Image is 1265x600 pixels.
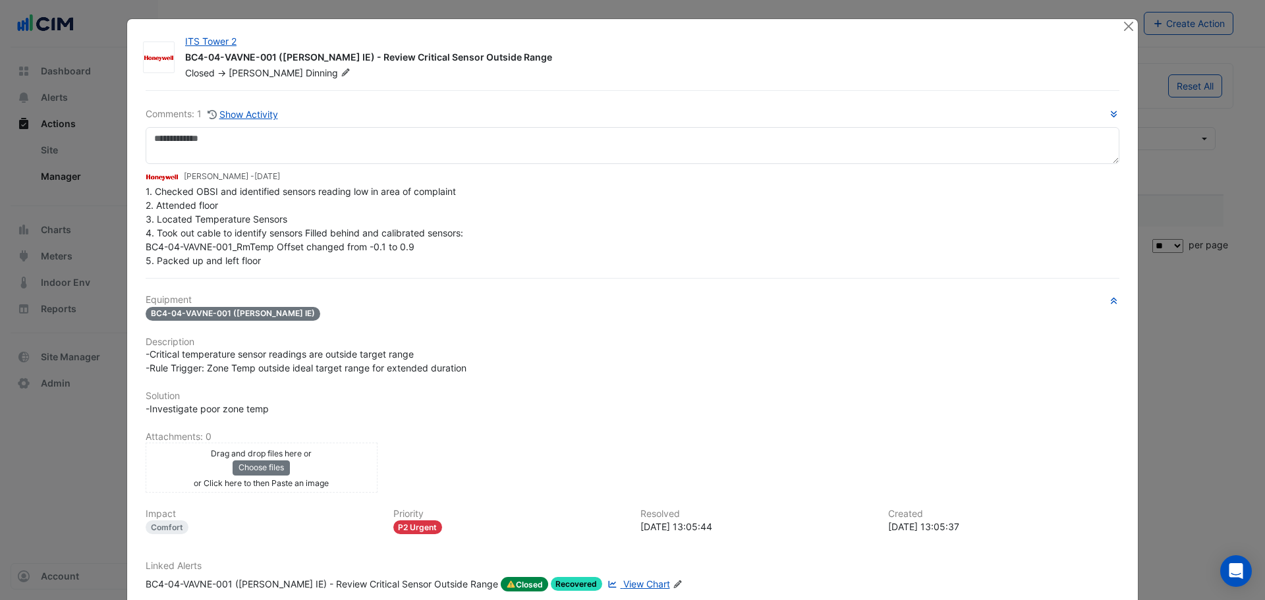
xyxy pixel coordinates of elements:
[194,478,329,488] small: or Click here to then Paste an image
[146,520,188,534] div: Comfort
[623,578,670,589] span: View Chart
[146,403,269,414] span: -Investigate poor zone temp
[393,520,443,534] div: P2 Urgent
[146,170,179,184] img: Honeywell
[211,449,312,458] small: Drag and drop files here or
[605,577,669,591] a: View Chart
[146,337,1119,348] h6: Description
[184,171,280,182] small: [PERSON_NAME] -
[888,520,1120,533] div: [DATE] 13:05:37
[146,560,1119,572] h6: Linked Alerts
[185,36,237,47] a: ITS Tower 2
[393,508,625,520] h6: Priority
[146,294,1119,306] h6: Equipment
[640,508,872,520] h6: Resolved
[185,67,215,78] span: Closed
[306,67,353,80] span: Dinning
[207,107,279,122] button: Show Activity
[501,577,548,591] span: Closed
[146,391,1119,402] h6: Solution
[229,67,303,78] span: [PERSON_NAME]
[233,460,290,475] button: Choose files
[146,577,498,591] div: BC4-04-VAVNE-001 ([PERSON_NAME] IE) - Review Critical Sensor Outside Range
[144,51,174,65] img: Honeywell
[888,508,1120,520] h6: Created
[254,171,280,181] span: 2025-07-02 13:05:37
[146,508,378,520] h6: Impact
[146,431,1119,443] h6: Attachments: 0
[673,580,683,589] fa-icon: Edit Linked Alerts
[185,51,1106,67] div: BC4-04-VAVNE-001 ([PERSON_NAME] IE) - Review Critical Sensor Outside Range
[146,348,466,373] span: -Critical temperature sensor readings are outside target range -Rule Trigger: Zone Temp outside i...
[640,520,872,533] div: [DATE] 13:05:44
[1121,19,1135,33] button: Close
[146,186,466,266] span: 1. Checked OBSI and identified sensors reading low in area of complaint 2. Attended floor 3. Loca...
[1220,555,1252,587] div: Open Intercom Messenger
[551,577,603,591] span: Recovered
[146,307,320,321] span: BC4-04-VAVNE-001 ([PERSON_NAME] IE)
[146,107,279,122] div: Comments: 1
[217,67,226,78] span: ->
